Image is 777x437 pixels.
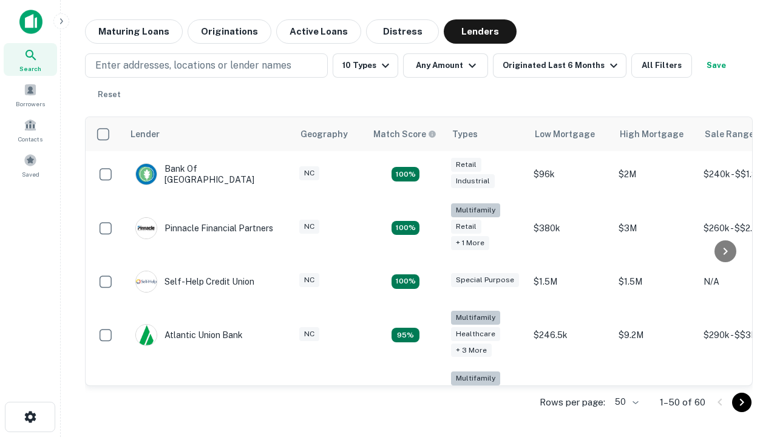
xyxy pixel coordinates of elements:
td: $3.2M [612,365,697,427]
div: Matching Properties: 9, hasApolloMatch: undefined [392,328,419,342]
div: Sale Range [705,127,754,141]
button: Maturing Loans [85,19,183,44]
button: 10 Types [333,53,398,78]
span: Search [19,64,41,73]
div: Geography [300,127,348,141]
th: High Mortgage [612,117,697,151]
div: Retail [451,158,481,172]
div: + 3 more [451,344,492,357]
td: $246.5k [528,305,612,366]
a: Contacts [4,113,57,146]
div: Special Purpose [451,273,519,287]
div: 50 [610,393,640,411]
iframe: Chat Widget [716,301,777,359]
button: All Filters [631,53,692,78]
div: Industrial [451,174,495,188]
div: Atlantic Union Bank [135,324,243,346]
td: $1.5M [528,259,612,305]
button: Lenders [444,19,517,44]
div: Matching Properties: 17, hasApolloMatch: undefined [392,221,419,235]
div: NC [299,273,319,287]
button: Active Loans [276,19,361,44]
div: The Fidelity Bank [135,385,234,407]
img: picture [136,271,157,292]
p: Enter addresses, locations or lender names [95,58,291,73]
div: Retail [451,220,481,234]
button: Go to next page [732,393,752,412]
div: Bank Of [GEOGRAPHIC_DATA] [135,163,281,185]
div: Pinnacle Financial Partners [135,217,273,239]
p: Rows per page: [540,395,605,410]
div: Originated Last 6 Months [503,58,621,73]
button: Enter addresses, locations or lender names [85,53,328,78]
td: $9.2M [612,305,697,366]
td: $246k [528,365,612,427]
button: Any Amount [403,53,488,78]
th: Low Mortgage [528,117,612,151]
span: Saved [22,169,39,179]
td: $2M [612,151,697,197]
a: Saved [4,149,57,181]
th: Lender [123,117,293,151]
td: $380k [528,197,612,259]
button: Originated Last 6 Months [493,53,626,78]
div: Multifamily [451,203,500,217]
div: NC [299,220,319,234]
img: picture [136,164,157,185]
h6: Match Score [373,127,434,141]
button: Save your search to get updates of matches that match your search criteria. [697,53,736,78]
div: Multifamily [451,311,500,325]
th: Types [445,117,528,151]
div: Types [452,127,478,141]
div: Self-help Credit Union [135,271,254,293]
td: $1.5M [612,259,697,305]
div: Lender [131,127,160,141]
div: Multifamily [451,371,500,385]
span: Borrowers [16,99,45,109]
img: capitalize-icon.png [19,10,42,34]
td: $96k [528,151,612,197]
div: NC [299,166,319,180]
a: Borrowers [4,78,57,111]
div: High Mortgage [620,127,684,141]
th: Capitalize uses an advanced AI algorithm to match your search with the best lender. The match sco... [366,117,445,151]
button: Originations [188,19,271,44]
img: picture [136,325,157,345]
div: NC [299,327,319,341]
div: Matching Properties: 11, hasApolloMatch: undefined [392,274,419,289]
td: $3M [612,197,697,259]
img: picture [136,218,157,239]
button: Distress [366,19,439,44]
div: + 1 more [451,236,489,250]
button: Reset [90,83,129,107]
div: Matching Properties: 15, hasApolloMatch: undefined [392,167,419,181]
a: Search [4,43,57,76]
div: Low Mortgage [535,127,595,141]
p: 1–50 of 60 [660,395,705,410]
div: Healthcare [451,327,500,341]
span: Contacts [18,134,42,144]
div: Capitalize uses an advanced AI algorithm to match your search with the best lender. The match sco... [373,127,436,141]
th: Geography [293,117,366,151]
